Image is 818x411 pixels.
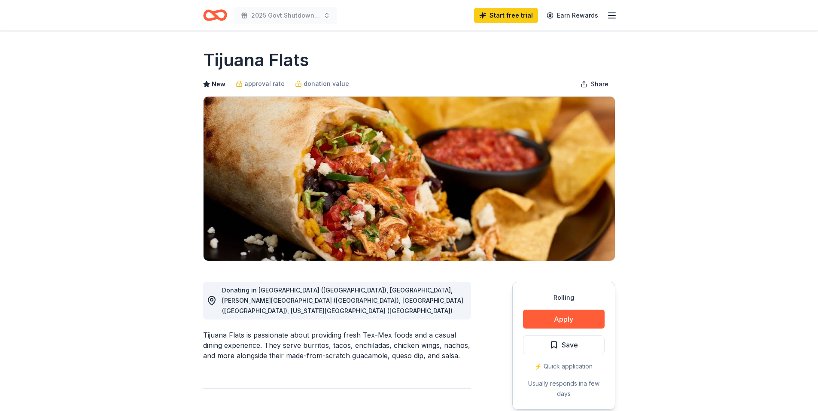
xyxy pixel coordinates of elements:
[474,8,538,23] a: Start free trial
[523,335,605,354] button: Save
[523,361,605,371] div: ⚡️ Quick application
[212,79,225,89] span: New
[523,310,605,329] button: Apply
[523,378,605,399] div: Usually responds in a few days
[204,97,615,261] img: Image for Tijuana Flats
[251,10,320,21] span: 2025 Govt Shutdown USCG Employee Relief - Mobile, [GEOGRAPHIC_DATA]
[295,79,349,89] a: donation value
[236,79,285,89] a: approval rate
[234,7,337,24] button: 2025 Govt Shutdown USCG Employee Relief - Mobile, [GEOGRAPHIC_DATA]
[222,286,463,314] span: Donating in [GEOGRAPHIC_DATA] ([GEOGRAPHIC_DATA]), [GEOGRAPHIC_DATA], [PERSON_NAME][GEOGRAPHIC_DA...
[574,76,615,93] button: Share
[304,79,349,89] span: donation value
[562,339,578,350] span: Save
[523,292,605,303] div: Rolling
[203,5,227,25] a: Home
[203,48,309,72] h1: Tijuana Flats
[591,79,608,89] span: Share
[541,8,603,23] a: Earn Rewards
[203,330,471,361] div: Tijuana Flats is passionate about providing fresh Tex-Mex foods and a casual dining experience. T...
[244,79,285,89] span: approval rate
